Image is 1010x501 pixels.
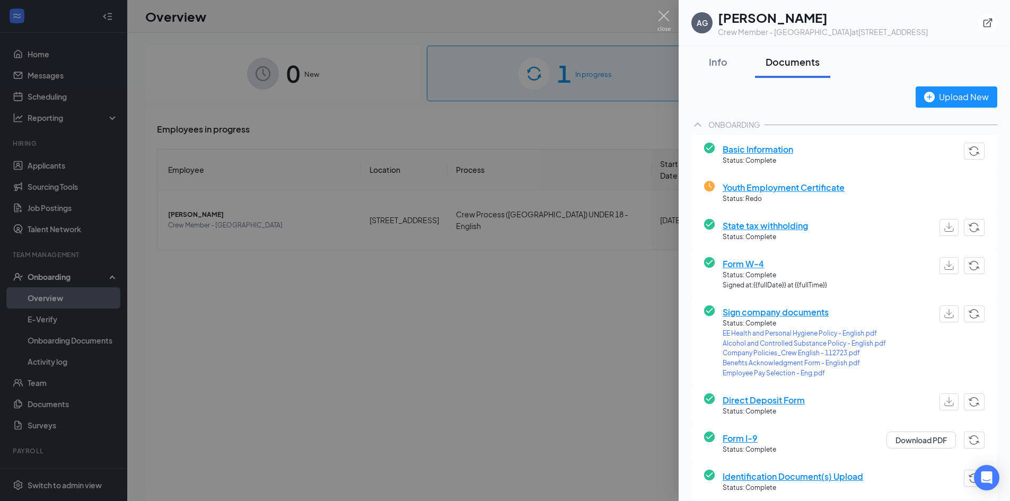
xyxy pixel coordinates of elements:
[974,465,999,490] div: Open Intercom Messenger
[916,86,997,108] button: Upload New
[723,280,827,291] span: Signed at: {{fullDate}} at {{fullTime}}
[702,55,734,68] div: Info
[886,432,956,449] button: Download PDF
[723,483,863,493] span: Status: Complete
[982,17,993,28] svg: ExternalLink
[723,470,863,483] span: Identification Document(s) Upload
[723,445,776,455] span: Status: Complete
[723,432,776,445] span: Form I-9
[723,270,827,280] span: Status: Complete
[723,143,793,156] span: Basic Information
[723,393,805,407] span: Direct Deposit Form
[723,232,808,242] span: Status: Complete
[723,339,886,349] a: Alcohol and Controlled Substance Policy - English.pdf
[723,257,827,270] span: Form W-4
[723,181,845,194] span: Youth Employment Certificate
[723,319,886,329] span: Status: Complete
[723,305,886,319] span: Sign company documents
[691,118,704,131] svg: ChevronUp
[766,55,820,68] div: Documents
[708,119,760,130] div: ONBOARDING
[723,407,805,417] span: Status: Complete
[723,368,886,379] a: Employee Pay Selection - Eng.pdf
[697,17,708,28] div: AG
[718,27,928,37] div: Crew Member - [GEOGRAPHIC_DATA] at [STREET_ADDRESS]
[723,194,845,204] span: Status: Redo
[723,219,808,232] span: State tax withholding
[723,348,886,358] a: Company Policies_Crew English - 112723.pdf
[723,156,793,166] span: Status: Complete
[924,90,989,103] div: Upload New
[718,8,928,27] h1: [PERSON_NAME]
[723,329,886,339] a: EE Health and Personal Hygiene Policy - English.pdf
[723,358,886,368] a: Benefits Acknowledgment Form - English.pdf
[978,13,997,32] button: ExternalLink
